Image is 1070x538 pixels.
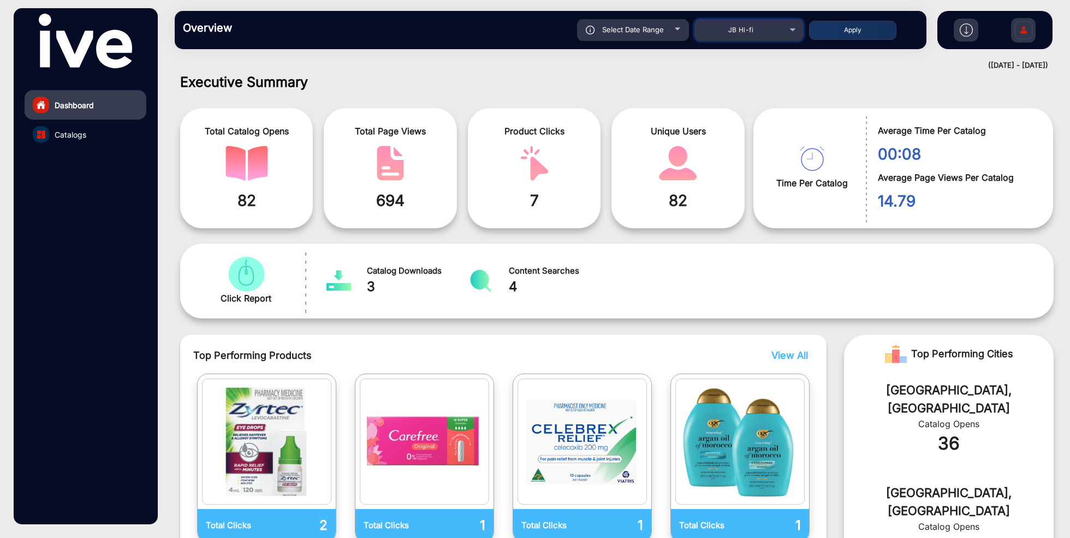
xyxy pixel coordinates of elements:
div: Catalog Opens [860,417,1037,430]
img: h2download.svg [960,23,973,37]
span: Top Performing Cities [911,343,1013,365]
span: JB Hi-fi [728,26,753,34]
span: Click Report [221,292,271,305]
span: Product Clicks [476,125,592,138]
span: Total Catalog Opens [188,125,305,138]
p: 1 [424,516,485,535]
span: 82 [620,189,736,212]
img: Sign%20Up.svg [1012,13,1035,51]
img: vmg-logo [39,14,132,68]
p: Total Clicks [679,519,740,532]
img: catalog [225,146,268,181]
span: Catalogs [55,129,86,140]
a: Catalogs [25,120,146,149]
img: catalog [657,146,699,181]
span: Content Searches [509,265,611,277]
img: catalog [800,146,824,171]
span: Average Page Views Per Catalog [878,171,1037,184]
button: View All [769,348,805,363]
span: 3 [367,277,469,297]
img: catalog [369,146,412,181]
div: [GEOGRAPHIC_DATA], [GEOGRAPHIC_DATA] [860,484,1037,520]
div: Catalog Opens [860,520,1037,533]
div: 36 [860,430,1037,457]
h1: Executive Summary [180,74,1054,90]
img: catalog [225,257,267,292]
div: ([DATE] - [DATE]) [164,60,1048,71]
p: 1 [582,516,643,535]
a: Dashboard [25,90,146,120]
span: 7 [476,189,592,212]
span: View All [771,350,808,361]
span: Catalog Downloads [367,265,469,277]
img: Rank image [885,343,907,365]
div: [GEOGRAPHIC_DATA], [GEOGRAPHIC_DATA] [860,381,1037,417]
span: Unique Users [620,125,736,138]
img: catalog [521,382,644,501]
span: Average Time Per Catalog [878,124,1037,137]
h3: Overview [183,21,336,34]
p: 1 [740,516,801,535]
span: 4 [509,277,611,297]
img: catalog [37,131,45,139]
img: catalog [205,382,329,501]
button: Apply [809,21,896,40]
img: catalog [513,146,556,181]
span: 14.79 [878,190,1037,212]
span: Dashboard [55,99,94,111]
span: Top Performing Products [193,348,666,363]
img: catalog [679,382,802,501]
p: Total Clicks [206,519,267,532]
span: Select Date Range [602,25,664,34]
span: Total Page Views [332,125,448,138]
span: 00:08 [878,143,1037,165]
p: Total Clicks [521,519,582,532]
img: catalog [326,270,351,292]
p: Total Clicks [364,519,425,532]
img: catalog [468,270,493,292]
span: 694 [332,189,448,212]
img: catalog [363,382,486,501]
img: home [36,100,46,110]
span: 82 [188,189,305,212]
img: icon [586,26,595,34]
p: 2 [266,516,328,535]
